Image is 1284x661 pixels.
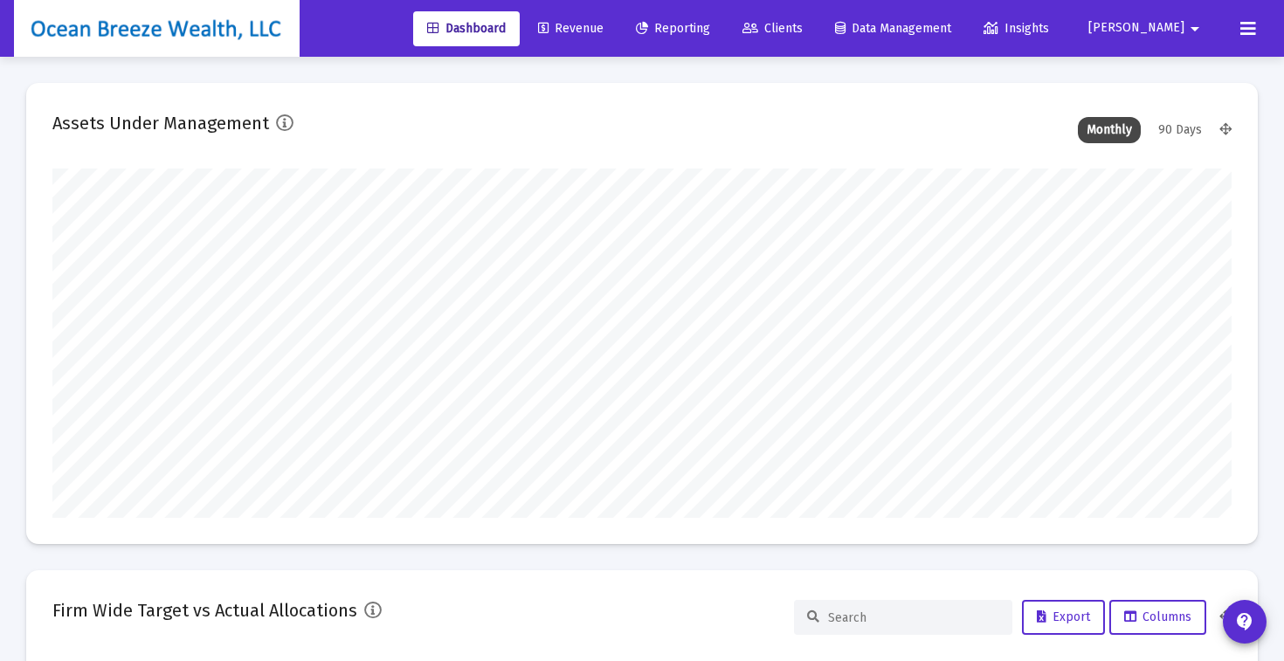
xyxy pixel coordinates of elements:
[1078,117,1141,143] div: Monthly
[538,21,604,36] span: Revenue
[970,11,1063,46] a: Insights
[742,21,803,36] span: Clients
[427,21,506,36] span: Dashboard
[413,11,520,46] a: Dashboard
[1037,609,1090,624] span: Export
[1184,11,1205,46] mat-icon: arrow_drop_down
[1067,10,1226,45] button: [PERSON_NAME]
[1234,611,1255,632] mat-icon: contact_support
[1022,600,1105,635] button: Export
[1149,117,1211,143] div: 90 Days
[52,109,269,137] h2: Assets Under Management
[728,11,817,46] a: Clients
[636,21,710,36] span: Reporting
[835,21,951,36] span: Data Management
[1124,609,1191,624] span: Columns
[821,11,965,46] a: Data Management
[622,11,724,46] a: Reporting
[1088,21,1184,36] span: [PERSON_NAME]
[828,610,999,625] input: Search
[27,11,286,46] img: Dashboard
[1109,600,1206,635] button: Columns
[52,596,357,624] h2: Firm Wide Target vs Actual Allocations
[984,21,1049,36] span: Insights
[524,11,618,46] a: Revenue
